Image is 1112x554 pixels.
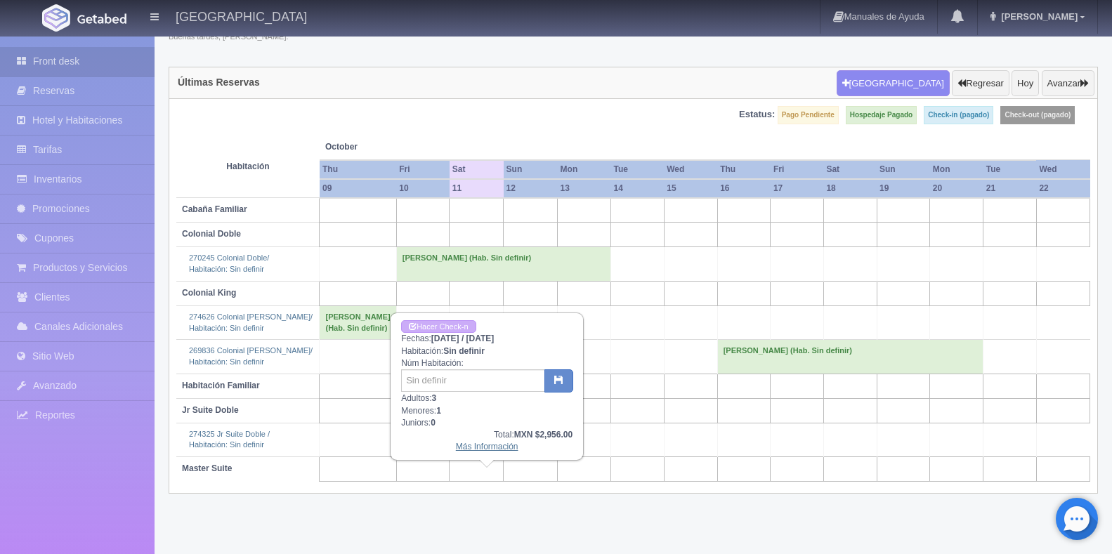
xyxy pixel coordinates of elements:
[1012,70,1039,97] button: Hoy
[558,160,611,179] th: Mon
[320,305,396,339] td: [PERSON_NAME] (Hab. Sin definir)
[778,106,839,124] label: Pago Pendiente
[664,179,717,198] th: 15
[717,160,771,179] th: Thu
[611,179,665,198] th: 14
[504,160,558,179] th: Sun
[771,179,823,198] th: 17
[391,314,582,459] div: Fechas: Habitación: Núm Habitación: Adultos: Menores: Juniors:
[182,381,260,390] b: Habitación Familiar
[77,13,126,24] img: Getabed
[182,405,239,415] b: Jr Suite Doble
[396,160,449,179] th: Fri
[182,288,236,298] b: Colonial King
[182,463,232,473] b: Master Suite
[436,406,441,416] b: 1
[42,4,70,32] img: Getabed
[877,160,930,179] th: Sun
[396,247,610,281] td: [PERSON_NAME] (Hab. Sin definir)
[924,106,993,124] label: Check-in (pagado)
[930,179,983,198] th: 20
[189,346,313,366] a: 269836 Colonial [PERSON_NAME]/Habitación: Sin definir
[983,160,1037,179] th: Tue
[558,179,611,198] th: 13
[189,312,313,332] a: 274626 Colonial [PERSON_NAME]/Habitación: Sin definir
[450,160,504,179] th: Sat
[717,179,771,198] th: 16
[771,160,823,179] th: Fri
[432,393,437,403] b: 3
[443,346,485,356] b: Sin definir
[178,77,260,88] h4: Últimas Reservas
[664,160,717,179] th: Wed
[837,70,950,97] button: [GEOGRAPHIC_DATA]
[450,179,504,198] th: 11
[877,179,930,198] th: 19
[846,106,917,124] label: Hospedaje Pagado
[823,160,877,179] th: Sat
[997,11,1078,22] span: [PERSON_NAME]
[189,430,270,449] a: 274325 Jr Suite Doble /Habitación: Sin definir
[611,160,665,179] th: Tue
[396,179,449,198] th: 10
[514,430,573,440] b: MXN $2,956.00
[320,179,396,198] th: 09
[1036,179,1090,198] th: 22
[401,369,545,392] input: Sin definir
[1042,70,1094,97] button: Avanzar
[401,429,573,441] div: Total:
[952,70,1009,97] button: Regresar
[431,334,495,343] b: [DATE] / [DATE]
[176,7,307,25] h4: [GEOGRAPHIC_DATA]
[189,253,269,273] a: 270245 Colonial Doble/Habitación: Sin definir
[325,141,444,153] span: October
[1036,160,1090,179] th: Wed
[182,229,241,239] b: Colonial Doble
[504,179,558,198] th: 12
[739,108,775,121] label: Estatus:
[983,179,1037,198] th: 21
[823,179,877,198] th: 18
[431,418,436,428] b: 0
[717,340,983,374] td: [PERSON_NAME] (Hab. Sin definir)
[226,161,269,171] strong: Habitación
[456,442,518,451] a: Más Información
[930,160,983,179] th: Mon
[320,160,396,179] th: Thu
[401,320,476,334] a: Hacer Check-in
[1000,106,1075,124] label: Check-out (pagado)
[169,32,289,43] span: Buenas tardes, [PERSON_NAME].
[182,204,247,214] b: Cabaña Familiar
